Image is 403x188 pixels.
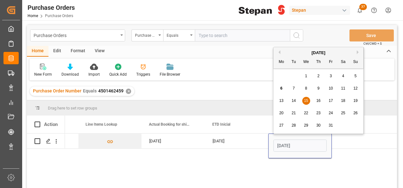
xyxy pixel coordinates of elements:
span: 2 [317,74,320,78]
span: 4501462459 [98,88,124,93]
button: show 37 new notifications [353,3,367,17]
div: Choose Friday, October 17th, 2025 [327,97,335,105]
div: Choose Wednesday, October 1st, 2025 [302,72,310,80]
div: Import [88,72,100,77]
button: Help Center [367,3,381,17]
span: 27 [279,123,283,128]
div: Choose Thursday, October 30th, 2025 [315,122,323,129]
span: 17 [329,98,333,103]
div: Choose Friday, October 31st, 2025 [327,122,335,129]
div: Choose Thursday, October 23rd, 2025 [315,109,323,117]
div: Choose Saturday, October 11th, 2025 [339,85,347,92]
span: 10 [329,86,333,91]
div: Choose Tuesday, October 14th, 2025 [290,97,298,105]
div: ✕ [126,89,131,94]
span: 23 [316,111,320,115]
div: Choose Saturday, October 18th, 2025 [339,97,347,105]
div: Choose Saturday, October 25th, 2025 [339,109,347,117]
button: Stepan [289,4,353,16]
span: 15 [304,98,308,103]
div: Download [61,72,79,77]
button: open menu [30,29,125,41]
div: Choose Monday, October 6th, 2025 [278,85,285,92]
span: 1 [305,74,307,78]
div: We [302,58,310,66]
div: View [90,46,109,57]
div: Action [44,122,58,127]
div: Choose Sunday, October 19th, 2025 [352,97,360,105]
input: DD-MM-YYYY [273,140,327,152]
span: 29 [304,123,308,128]
span: 18 [341,98,345,103]
span: 14 [291,98,296,103]
div: Purchase Order Number [135,31,157,38]
span: 37 [359,4,367,10]
div: Choose Wednesday, October 22nd, 2025 [302,109,310,117]
a: Home [28,14,38,18]
div: Choose Monday, October 20th, 2025 [278,109,285,117]
div: File Browser [160,72,180,77]
div: Choose Sunday, October 5th, 2025 [352,72,360,80]
div: Choose Friday, October 3rd, 2025 [327,72,335,80]
div: Sa [339,58,347,66]
span: 5 [355,74,357,78]
span: 16 [316,98,320,103]
div: Press SPACE to select this row. [27,134,65,149]
div: Edit [48,46,66,57]
span: Purchase Order Number [33,88,81,93]
div: Choose Friday, October 24th, 2025 [327,109,335,117]
div: Stepan [289,6,350,15]
span: 24 [329,111,333,115]
div: Purchase Orders [28,3,75,12]
span: 31 [329,123,333,128]
div: Choose Wednesday, October 29th, 2025 [302,122,310,129]
div: Mo [278,58,285,66]
div: month 2025-10 [275,70,362,132]
div: Choose Tuesday, October 7th, 2025 [290,85,298,92]
div: Quick Add [109,72,127,77]
div: [DATE] [142,134,205,148]
span: 7 [293,86,295,91]
div: Purchase Orders [34,31,118,39]
div: Choose Thursday, October 16th, 2025 [315,97,323,105]
span: 20 [279,111,283,115]
div: [DATE] [205,134,268,148]
input: Type to search [195,29,290,41]
button: open menu [163,29,195,41]
span: ETD Inicial [212,122,230,127]
span: 12 [353,86,357,91]
span: 13 [279,98,283,103]
div: Th [315,58,323,66]
div: Choose Wednesday, October 8th, 2025 [302,85,310,92]
span: 6 [280,86,283,91]
div: Choose Friday, October 10th, 2025 [327,85,335,92]
div: Choose Wednesday, October 15th, 2025 [302,97,310,105]
div: Choose Sunday, October 26th, 2025 [352,109,360,117]
span: 8 [305,86,307,91]
div: New Form [34,72,52,77]
div: Fr [327,58,335,66]
button: Next Month [357,50,361,54]
div: [DATE] [273,50,363,56]
span: 25 [341,111,345,115]
div: Triggers [136,72,150,77]
div: Choose Thursday, October 2nd, 2025 [315,72,323,80]
div: Choose Sunday, October 12th, 2025 [352,85,360,92]
div: Choose Monday, October 27th, 2025 [278,122,285,129]
span: 30 [316,123,320,128]
div: Choose Monday, October 13th, 2025 [278,97,285,105]
div: Choose Tuesday, October 21st, 2025 [290,109,298,117]
span: 28 [291,123,296,128]
span: 26 [353,111,357,115]
div: Choose Thursday, October 9th, 2025 [315,85,323,92]
span: Actual Booking for shipment date [149,122,191,127]
span: Drag here to set row groups [48,106,97,110]
span: 22 [304,111,308,115]
button: open menu [131,29,163,41]
button: Previous Month [277,50,280,54]
img: Stepan_Company_logo.svg.png_1713531530.png [239,5,285,16]
button: search button [290,29,303,41]
span: 9 [317,86,320,91]
div: Choose Saturday, October 4th, 2025 [339,72,347,80]
span: 3 [330,74,332,78]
